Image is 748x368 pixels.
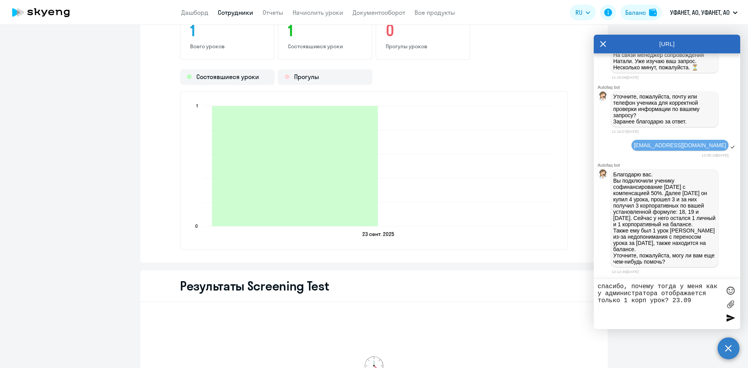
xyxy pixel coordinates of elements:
[181,9,208,16] a: Дашборд
[612,269,639,274] time: 12:12:46[DATE]
[625,8,646,17] div: Баланс
[613,171,716,265] p: Благодарю вас. Вы подключили ученику софинансирование [DATE] с компенсацией 50%. Далее [DATE] он ...
[288,21,362,40] h3: 1
[649,9,657,16] img: balance
[613,93,716,125] p: Уточните, пожалуйста, почту или телефон ученика для корректной проверки информации по вашему запр...
[195,223,198,229] text: 0
[598,85,740,90] div: Autofaq bot
[278,69,372,85] div: Прогулы
[598,163,740,167] div: Autofaq bot
[212,106,378,226] path: 2025-09-22T19:00:00.000Z Состоявшиеся уроки 1
[196,103,198,109] text: 1
[570,5,596,20] button: RU
[218,9,253,16] a: Сотрудники
[190,21,265,40] h3: 1
[180,69,275,85] div: Состоявшиеся уроки
[613,46,716,70] p: Здравствуйте, [PERSON_NAME]! 👋 ﻿На связи менеджер сопровождения Натали. Уже изучаю ваш запрос. Не...
[634,142,726,148] span: [EMAIL_ADDRESS][DOMAIN_NAME]
[621,5,662,20] button: Балансbalance
[670,8,730,17] p: УФАНЕТ, АО, УФАНЕТ, АО
[612,129,639,134] time: 11:16:07[DATE]
[180,278,329,294] h2: Результаты Screening Test
[598,283,721,325] textarea: спасибо, почему тогда у меня как у администратора отображается только 1 корп урок? 23.09
[362,231,394,238] text: 23 сент. 2025
[263,9,283,16] a: Отчеты
[598,92,608,103] img: bot avatar
[612,75,639,79] time: 11:15:06[DATE]
[288,43,362,50] p: Состоявшиеся уроки
[598,169,608,181] img: bot avatar
[386,43,460,50] p: Прогулы уроков
[415,9,455,16] a: Все продукты
[666,3,741,22] button: УФАНЕТ, АО, УФАНЕТ, АО
[702,153,729,157] time: 12:05:18[DATE]
[386,21,460,40] h3: 0
[353,9,405,16] a: Документооборот
[725,298,736,310] label: Лимит 10 файлов
[190,43,265,50] p: Всего уроков
[575,8,582,17] span: RU
[293,9,343,16] a: Начислить уроки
